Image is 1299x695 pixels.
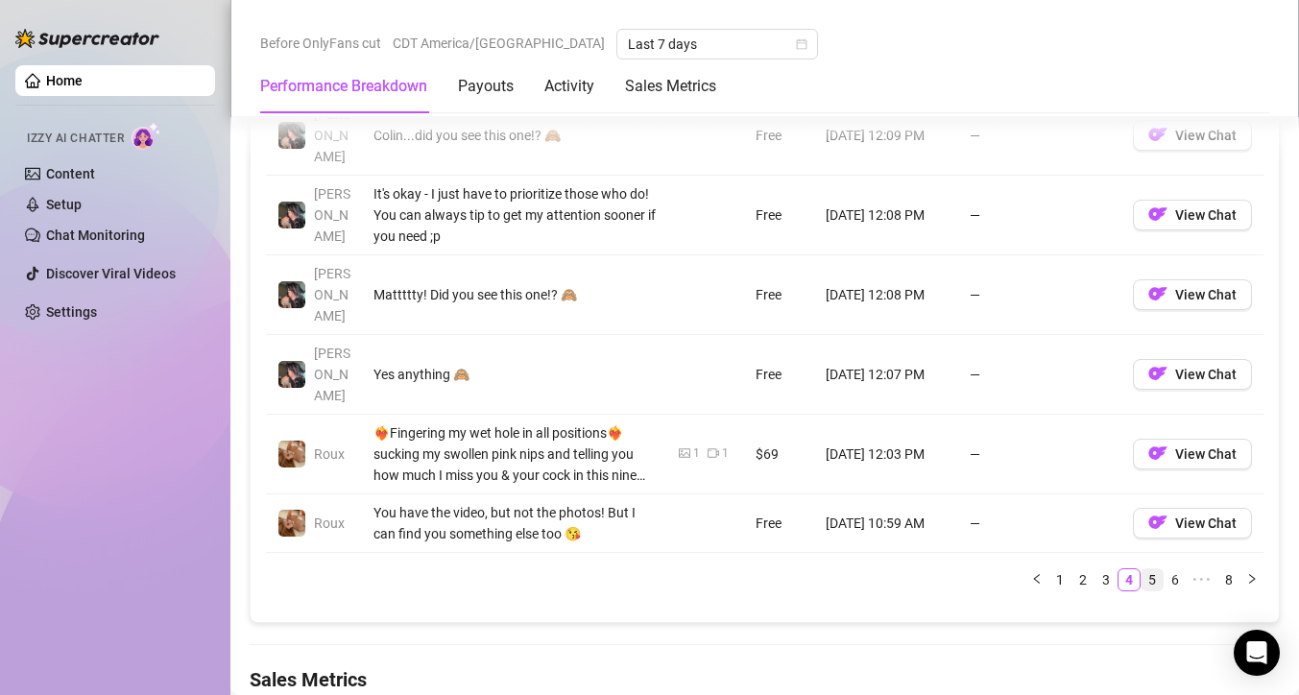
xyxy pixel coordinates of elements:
span: [PERSON_NAME] [314,266,350,324]
button: OFView Chat [1133,439,1252,469]
span: [PERSON_NAME] [314,107,350,164]
span: View Chat [1175,515,1237,531]
li: 3 [1095,568,1118,591]
img: AI Chatter [132,122,161,150]
a: Content [46,166,95,181]
td: Free [744,96,814,176]
span: calendar [796,38,807,50]
img: Riley [278,122,305,149]
td: $69 [744,415,814,494]
div: Sales Metrics [625,75,716,98]
li: Next Page [1240,568,1263,591]
div: ❤️‍🔥Fingering my wet hole in all positions❤️‍🔥 sucking my swollen pink nips and telling you how m... [373,422,656,486]
td: — [958,96,1121,176]
td: — [958,176,1121,255]
td: [DATE] 12:03 PM [814,415,958,494]
img: OF [1148,364,1167,383]
li: 8 [1217,568,1240,591]
div: Payouts [458,75,514,98]
button: right [1240,568,1263,591]
a: OFView Chat [1133,211,1252,227]
span: picture [679,447,690,459]
span: View Chat [1175,207,1237,223]
div: It's okay - I just have to prioritize those who do! You can always tip to get my attention sooner... [373,183,656,247]
span: CDT America/[GEOGRAPHIC_DATA] [393,29,605,58]
a: OFView Chat [1133,132,1252,147]
img: Roux️‍ [278,510,305,537]
span: left [1031,573,1043,585]
span: [PERSON_NAME] [314,346,350,403]
td: Free [744,335,814,415]
a: OFView Chat [1133,371,1252,386]
img: logo-BBDzfeDw.svg [15,29,159,48]
button: OFView Chat [1133,359,1252,390]
div: 1 [693,444,700,463]
a: 6 [1165,569,1186,590]
button: OFView Chat [1133,508,1252,539]
td: [DATE] 12:09 PM [814,96,958,176]
span: Roux️‍ [314,515,345,531]
span: Last 7 days [628,30,806,59]
a: Home [46,73,83,88]
img: Riley [278,281,305,308]
a: 8 [1218,569,1239,590]
img: Riley [278,361,305,388]
td: Free [744,176,814,255]
span: View Chat [1175,287,1237,302]
li: Next 5 Pages [1187,568,1217,591]
a: Discover Viral Videos [46,266,176,281]
td: Free [744,255,814,335]
td: Free [744,494,814,553]
td: [DATE] 12:08 PM [814,176,958,255]
img: Roux️‍ [278,441,305,467]
img: OF [1148,513,1167,532]
button: OFView Chat [1133,279,1252,310]
li: Previous Page [1025,568,1048,591]
li: 5 [1141,568,1164,591]
img: OF [1148,125,1167,144]
span: [PERSON_NAME] [314,186,350,244]
div: Open Intercom Messenger [1234,630,1280,676]
a: Setup [46,197,82,212]
li: 2 [1071,568,1095,591]
td: — [958,335,1121,415]
img: OF [1148,284,1167,303]
span: video-camera [708,447,719,459]
td: — [958,255,1121,335]
a: Chat Monitoring [46,228,145,243]
td: [DATE] 10:59 AM [814,494,958,553]
li: 1 [1048,568,1071,591]
img: OF [1148,443,1167,463]
div: Activity [544,75,594,98]
span: right [1246,573,1258,585]
span: View Chat [1175,128,1237,143]
span: View Chat [1175,446,1237,462]
span: Izzy AI Chatter [27,130,124,148]
span: ••• [1187,568,1217,591]
li: 6 [1164,568,1187,591]
a: Settings [46,304,97,320]
td: — [958,494,1121,553]
td: [DATE] 12:08 PM [814,255,958,335]
div: Performance Breakdown [260,75,427,98]
li: 4 [1118,568,1141,591]
button: OFView Chat [1133,120,1252,151]
img: OF [1148,204,1167,224]
button: left [1025,568,1048,591]
a: 4 [1119,569,1140,590]
a: 2 [1072,569,1094,590]
a: 1 [1049,569,1070,590]
a: 5 [1142,569,1163,590]
div: 1 [722,444,729,463]
div: Colin...did you see this one!? 🙈 [373,125,656,146]
h4: Sales Metrics [250,666,1280,693]
button: OFView Chat [1133,200,1252,230]
div: You have the video, but not the photos! But I can find you something else too 😘 [373,502,656,544]
a: 3 [1095,569,1117,590]
div: Mattttty! Did you see this one!? 🙈 [373,284,656,305]
td: [DATE] 12:07 PM [814,335,958,415]
span: Before OnlyFans cut [260,29,381,58]
a: OFView Chat [1133,519,1252,535]
a: OFView Chat [1133,291,1252,306]
div: Yes anything 🙈 [373,364,656,385]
